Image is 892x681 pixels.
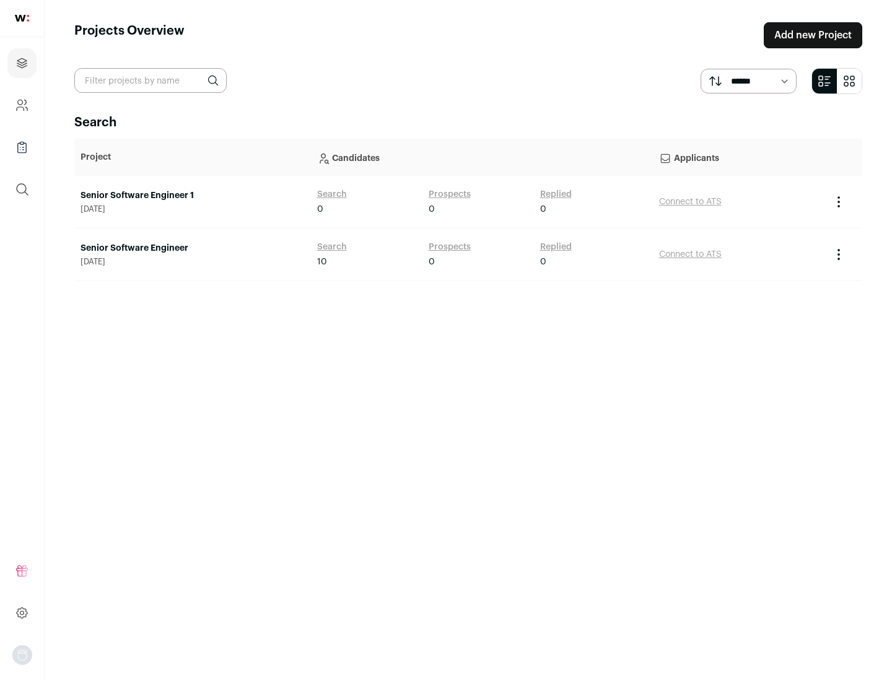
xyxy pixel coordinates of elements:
[81,257,305,267] span: [DATE]
[317,203,323,215] span: 0
[15,15,29,22] img: wellfound-shorthand-0d5821cbd27db2630d0214b213865d53afaa358527fdda9d0ea32b1df1b89c2c.svg
[317,241,347,253] a: Search
[12,645,32,665] img: nopic.png
[317,145,647,170] p: Candidates
[7,90,37,120] a: Company and ATS Settings
[81,204,305,214] span: [DATE]
[7,48,37,78] a: Projects
[540,188,572,201] a: Replied
[317,256,327,268] span: 10
[540,203,546,215] span: 0
[540,256,546,268] span: 0
[74,114,862,131] h2: Search
[659,197,722,206] a: Connect to ATS
[831,247,846,262] button: Project Actions
[81,242,305,254] a: Senior Software Engineer
[831,194,846,209] button: Project Actions
[74,68,227,93] input: Filter projects by name
[81,151,305,163] p: Project
[764,22,862,48] a: Add new Project
[429,256,435,268] span: 0
[317,188,347,201] a: Search
[429,188,471,201] a: Prospects
[74,22,185,48] h1: Projects Overview
[12,645,32,665] button: Open dropdown
[540,241,572,253] a: Replied
[659,145,819,170] p: Applicants
[429,203,435,215] span: 0
[429,241,471,253] a: Prospects
[659,250,722,259] a: Connect to ATS
[81,189,305,202] a: Senior Software Engineer 1
[7,132,37,162] a: Company Lists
